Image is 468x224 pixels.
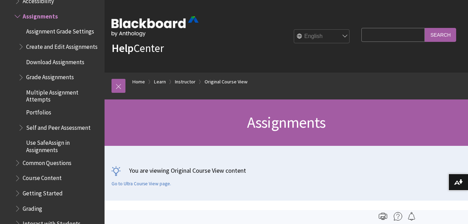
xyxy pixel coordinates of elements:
img: More help [394,212,402,221]
p: You are viewing Original Course View content [112,166,461,175]
span: Grading [23,203,42,212]
span: Getting Started [23,187,63,197]
span: Portfolios [26,106,51,116]
a: Original Course View [205,77,247,86]
span: Self and Peer Assessment [26,122,91,131]
span: Create and Edit Assignments [26,41,98,50]
span: Grade Assignments [26,72,74,81]
span: Common Questions [23,157,71,166]
img: Blackboard by Anthology [112,16,199,37]
a: Home [132,77,145,86]
img: Print [379,212,387,221]
a: Learn [154,77,166,86]
span: Download Assignments [26,56,84,66]
span: Assignments [247,113,325,132]
span: Assignments [23,10,58,20]
span: Multiple Assignment Attempts [26,87,100,103]
span: Use SafeAssign in Assignments [26,137,100,154]
strong: Help [112,41,133,55]
input: Search [425,28,456,42]
a: Go to Ultra Course View page. [112,181,171,187]
span: Course Content [23,172,62,182]
span: Assignment Grade Settings [26,26,94,35]
img: Follow this page [407,212,416,221]
a: Instructor [175,77,195,86]
a: HelpCenter [112,41,164,55]
select: Site Language Selector [294,30,350,44]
